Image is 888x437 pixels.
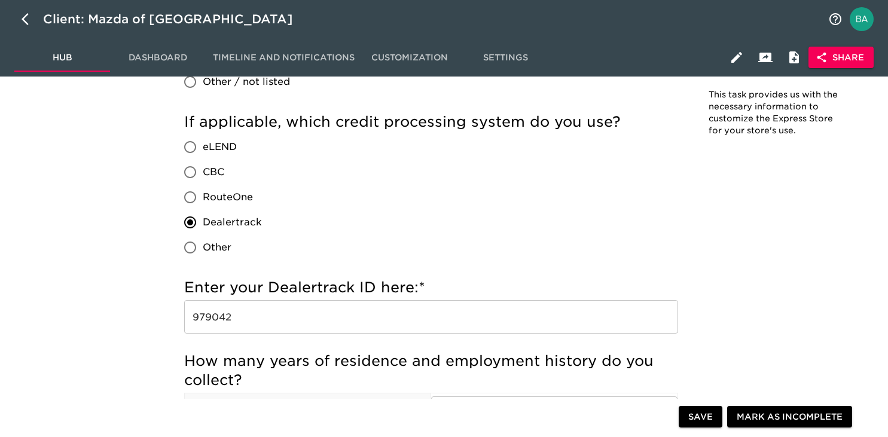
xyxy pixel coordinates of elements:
h5: How many years of residence and employment history do you collect? [184,352,678,390]
span: CBC [203,165,224,179]
span: Mark as Incomplete [737,410,843,424]
span: Share [818,50,864,65]
span: Dashboard [117,50,199,65]
span: Save [688,410,713,424]
button: Internal Notes and Comments [780,43,808,72]
div: Client: Mazda of [GEOGRAPHIC_DATA] [43,10,310,29]
span: Other / not listed [203,75,290,89]
button: Mark as Incomplete [727,406,852,428]
span: eLEND [203,140,237,154]
h5: Enter your Dealertrack ID here: [184,278,678,297]
span: Timeline and Notifications [213,50,355,65]
span: Settings [465,50,546,65]
button: notifications [821,5,850,33]
p: This task provides us with the necessary information to customize the Express Store for your stor... [709,89,841,137]
h5: If applicable, which credit processing system do you use? [184,112,678,132]
img: Profile [850,7,874,31]
span: Other [203,240,231,255]
button: Edit Hub [722,43,751,72]
button: Save [679,406,722,428]
span: RouteOne [203,190,253,204]
input: Example: 010101 [184,300,678,334]
span: Dealertrack [203,215,262,230]
span: Hub [22,50,103,65]
span: Customization [369,50,450,65]
button: Client View [751,43,780,72]
button: Share [808,47,874,69]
